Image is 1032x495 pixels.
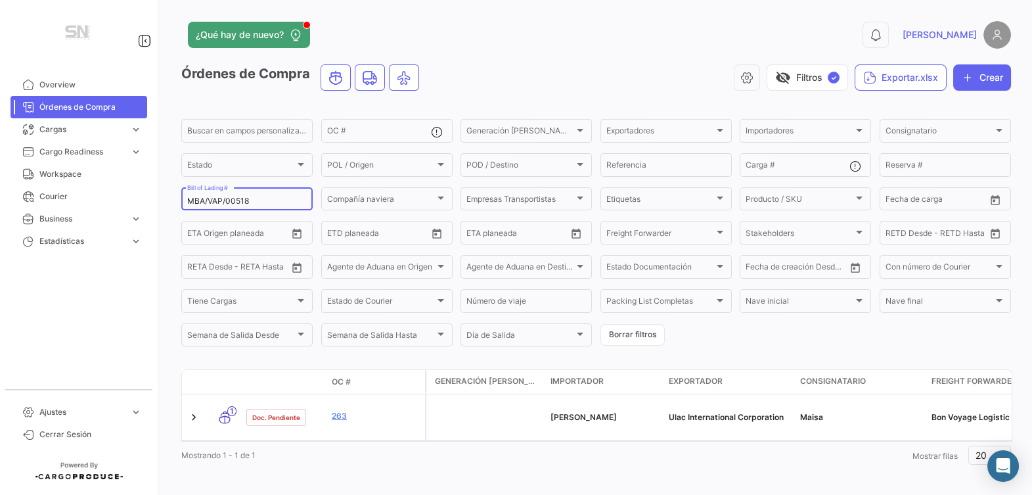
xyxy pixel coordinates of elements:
[746,230,853,239] span: Stakeholders
[39,146,125,158] span: Cargo Readiness
[327,230,351,239] input: Desde
[886,197,909,206] input: Desde
[332,410,420,422] a: 263
[390,65,418,90] button: Air
[39,168,142,180] span: Workspace
[746,197,853,206] span: Producto / SKU
[11,74,147,96] a: Overview
[355,65,384,90] button: Land
[11,185,147,208] a: Courier
[287,258,307,277] button: Open calendar
[39,79,142,91] span: Overview
[360,230,407,239] input: Hasta
[220,264,267,273] input: Hasta
[435,375,540,387] span: Generación [PERSON_NAME]
[903,28,977,41] span: [PERSON_NAME]
[208,377,241,387] datatable-header-cell: Modo de Transporte
[327,333,435,342] span: Semana de Salida Hasta
[800,375,866,387] span: Consignatario
[466,264,574,273] span: Agente de Aduana en Destino
[987,450,1019,482] div: Abrir Intercom Messenger
[931,375,1017,387] span: Freight Forwarder
[181,64,423,91] h3: Órdenes de Compra
[39,429,142,440] span: Cerrar Sesión
[663,370,795,394] datatable-header-cell: Exportador
[545,370,663,394] datatable-header-cell: Importador
[196,28,284,41] span: ¿Qué hay de nuevo?
[845,258,865,277] button: Open calendar
[550,375,604,387] span: Importador
[886,298,993,308] span: Nave final
[39,191,142,202] span: Courier
[985,190,1005,210] button: Open calendar
[39,213,125,225] span: Business
[39,124,125,135] span: Cargas
[767,64,848,91] button: visibility_offFiltros✓
[912,451,958,461] span: Mostrar filas
[11,163,147,185] a: Workspace
[985,224,1005,243] button: Open calendar
[886,264,993,273] span: Con número de Courier
[187,298,295,308] span: Tiene Cargas
[427,370,545,394] datatable-header-cell: Generación de cargas
[327,298,435,308] span: Estado de Courier
[606,230,714,239] span: Freight Forwarder
[606,197,714,206] span: Etiquetas
[321,65,350,90] button: Ocean
[600,324,665,346] button: Borrar filtros
[188,22,310,48] button: ¿Qué hay de nuevo?
[855,64,947,91] button: Exportar.xlsx
[669,375,723,387] span: Exportador
[746,264,769,273] input: Desde
[606,128,714,137] span: Exportadores
[287,224,307,243] button: Open calendar
[566,224,586,243] button: Open calendar
[466,197,574,206] span: Empresas Transportistas
[130,235,142,247] span: expand_more
[606,264,714,273] span: Estado Documentación
[39,406,125,418] span: Ajustes
[332,376,351,388] span: OC #
[828,72,840,83] span: ✓
[466,128,574,137] span: Generación [PERSON_NAME]
[252,412,300,423] span: Doc. Pendiente
[46,16,112,53] img: Manufactura+Logo.png
[427,224,447,243] button: Open calendar
[669,412,784,422] span: Ulac International Corporation
[327,197,435,206] span: Compañía naviera
[800,412,823,422] span: Maisa
[327,162,435,172] span: POL / Origen
[976,450,987,461] span: 20
[187,333,295,342] span: Semana de Salida Desde
[550,412,617,422] span: Van Heusen
[466,230,490,239] input: Desde
[39,235,125,247] span: Estadísticas
[606,298,714,308] span: Packing List Completas
[187,411,200,424] a: Expand/Collapse Row
[187,162,295,172] span: Estado
[886,230,909,239] input: Desde
[746,128,853,137] span: Importadores
[220,230,267,239] input: Hasta
[327,264,435,273] span: Agente de Aduana en Origen
[130,213,142,225] span: expand_more
[983,21,1011,49] img: placeholder-user.png
[181,450,256,460] span: Mostrando 1 - 1 de 1
[130,124,142,135] span: expand_more
[918,197,966,206] input: Hasta
[466,162,574,172] span: POD / Destino
[241,377,326,387] datatable-header-cell: Estado Doc.
[187,230,211,239] input: Desde
[778,264,826,273] input: Hasta
[227,406,236,416] span: 1
[886,128,993,137] span: Consignatario
[746,298,853,308] span: Nave inicial
[775,70,791,85] span: visibility_off
[466,333,574,342] span: Día de Salida
[39,101,142,113] span: Órdenes de Compra
[130,146,142,158] span: expand_more
[130,406,142,418] span: expand_more
[953,64,1011,91] button: Crear
[326,371,425,393] datatable-header-cell: OC #
[11,96,147,118] a: Órdenes de Compra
